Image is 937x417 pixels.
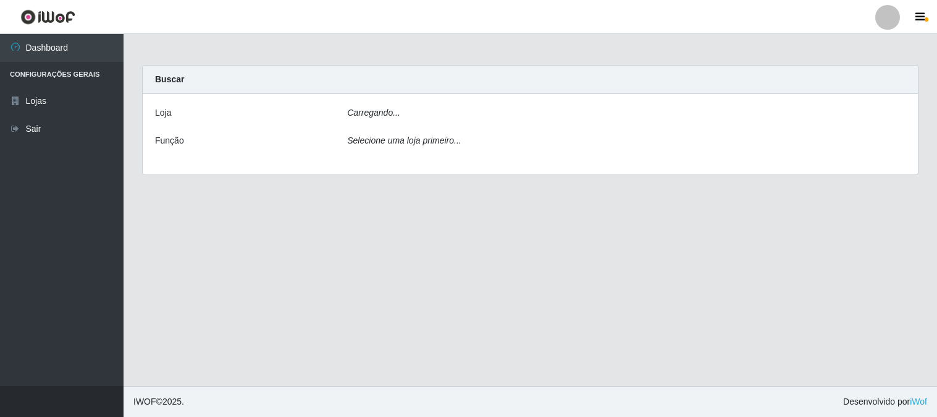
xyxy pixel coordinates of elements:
[133,395,184,408] span: © 2025 .
[133,397,156,406] span: IWOF
[20,9,75,25] img: CoreUI Logo
[155,74,184,84] strong: Buscar
[347,135,461,145] i: Selecione uma loja primeiro...
[347,108,400,118] i: Carregando...
[843,395,927,408] span: Desenvolvido por
[910,397,927,406] a: iWof
[155,106,171,119] label: Loja
[155,134,184,147] label: Função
